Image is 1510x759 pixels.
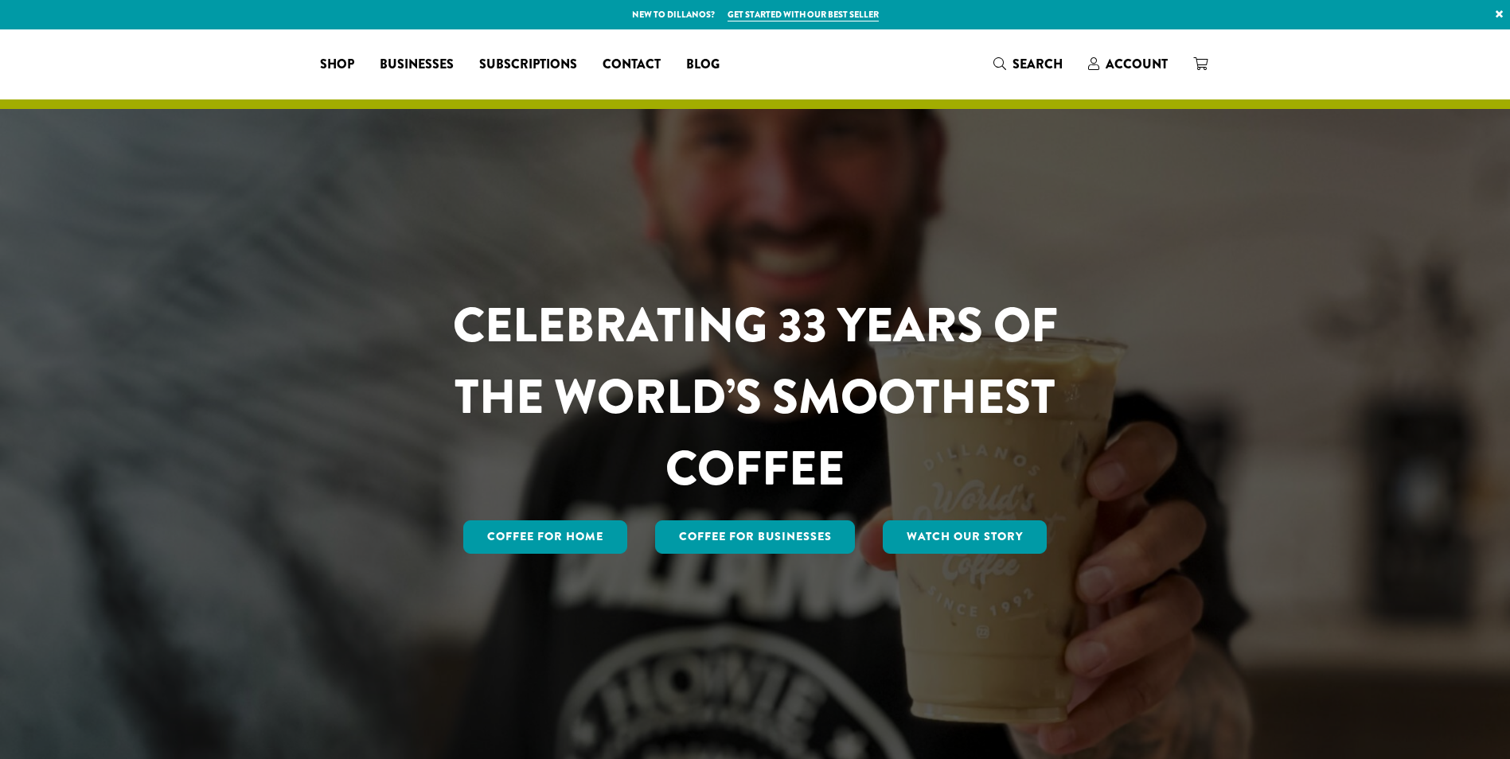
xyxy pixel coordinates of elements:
a: Watch Our Story [883,520,1047,554]
span: Account [1106,55,1168,73]
a: Get started with our best seller [728,8,879,21]
span: Subscriptions [479,55,577,75]
span: Businesses [380,55,454,75]
span: Blog [686,55,720,75]
a: Coffee For Businesses [655,520,856,554]
h1: CELEBRATING 33 YEARS OF THE WORLD’S SMOOTHEST COFFEE [406,290,1105,504]
a: Coffee for Home [463,520,627,554]
a: Search [981,51,1075,77]
a: Shop [307,52,367,77]
span: Shop [320,55,354,75]
span: Contact [603,55,661,75]
span: Search [1013,55,1063,73]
